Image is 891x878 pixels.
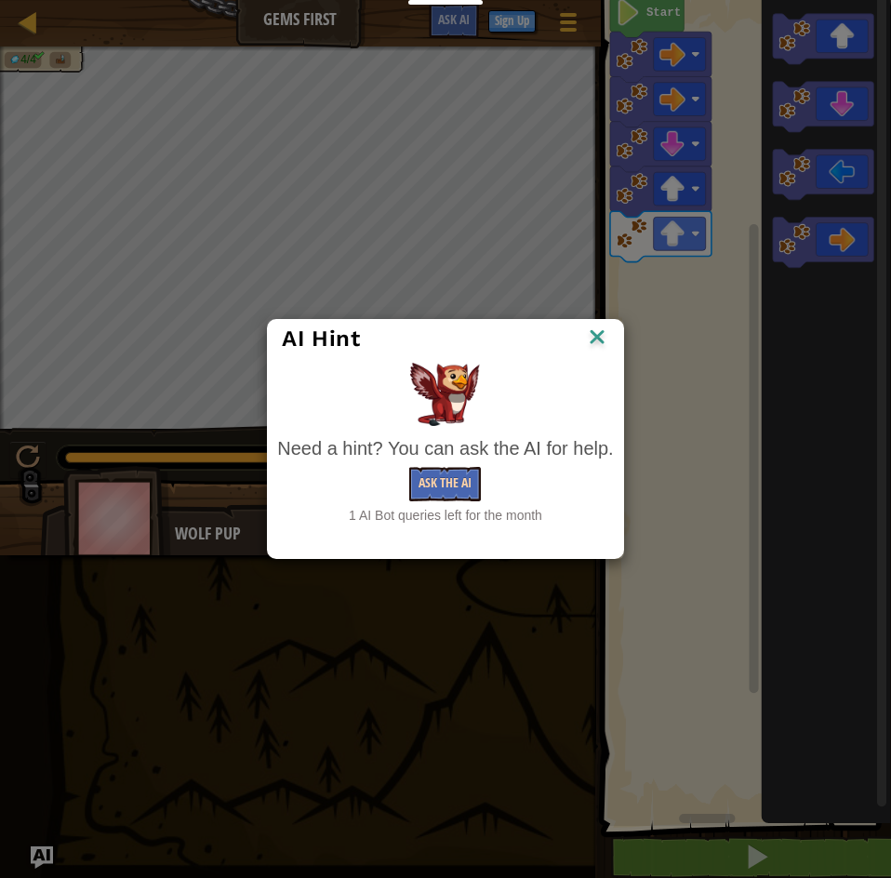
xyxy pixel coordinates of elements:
div: 1 AI Bot queries left for the month [277,506,613,525]
button: Ask the AI [409,467,481,501]
span: AI Hint [282,326,360,352]
img: AI Hint Animal [410,363,480,426]
div: Need a hint? You can ask the AI for help. [277,435,613,462]
img: IconClose.svg [585,325,609,353]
